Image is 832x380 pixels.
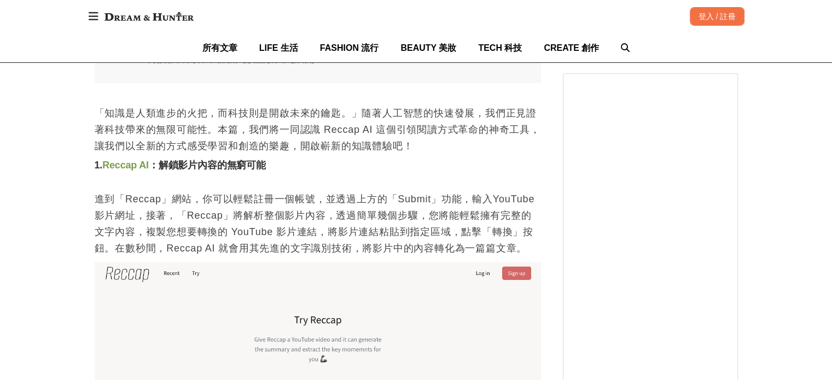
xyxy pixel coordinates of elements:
img: Dream & Hunter [99,7,199,26]
a: 2. 轉換影片內容，嶄新閱讀體驗由此展開 [136,54,315,65]
a: LIFE 生活 [259,33,298,62]
span: 所有文章 [202,43,237,52]
span: LIFE 生活 [259,43,298,52]
span: BEAUTY 美妝 [400,43,456,52]
a: FASHION 流行 [320,33,379,62]
a: CREATE 創作 [544,33,599,62]
span: CREATE 創作 [544,43,599,52]
a: BEAUTY 美妝 [400,33,456,62]
p: 進到「Reccap」網站，你可以輕鬆註冊一個帳號，並透過上方的「Submit」功能，輸入YouTube影片網址，接著，「Reccap」將解析整個影片內容，透過簡單幾個步驟，您將能輕鬆擁有完整的文... [95,174,541,256]
span: TECH 科技 [478,43,522,52]
div: 登入 / 註冊 [690,7,744,26]
a: 所有文章 [202,33,237,62]
a: Reccap AI [102,160,149,171]
span: FASHION 流行 [320,43,379,52]
h3: 1. ：解鎖影片內容的無窮可能 [95,160,541,172]
p: 「知識是人類進步的火把，而科技則是開啟未來的鑰匙。」隨著人工智慧的快速發展，我們正見證著科技帶來的無限可能性。本篇，我們將一同認識 Reccap AI 這個引領閱讀方式革命的神奇工具，讓我們以全... [95,105,541,154]
a: TECH 科技 [478,33,522,62]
